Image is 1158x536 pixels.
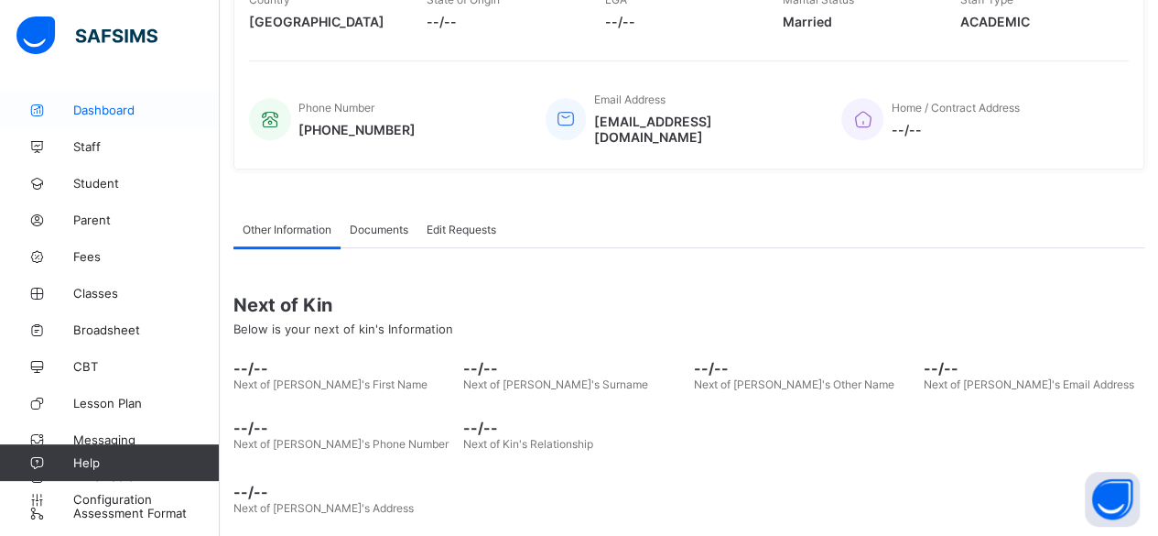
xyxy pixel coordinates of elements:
[960,14,1110,29] span: ACADEMIC
[233,377,427,391] span: Next of [PERSON_NAME]'s First Name
[463,419,684,437] span: --/--
[233,437,449,451] span: Next of [PERSON_NAME]'s Phone Number
[73,396,220,410] span: Lesson Plan
[73,249,220,264] span: Fees
[233,322,453,336] span: Below is your next of kin's Information
[298,101,374,115] span: Phone Number
[73,286,220,301] span: Classes
[694,359,914,377] span: --/--
[73,103,220,117] span: Dashboard
[604,14,754,29] span: --/--
[73,213,220,227] span: Parent
[891,101,1019,115] span: Home / Contract Address
[249,14,399,29] span: [GEOGRAPHIC_DATA]
[73,139,220,154] span: Staff
[463,377,648,391] span: Next of [PERSON_NAME]'s Surname
[427,223,496,236] span: Edit Requests
[694,377,894,391] span: Next of [PERSON_NAME]'s Other Name
[73,432,220,447] span: Messaging
[73,492,219,507] span: Configuration
[427,14,577,29] span: --/--
[593,114,814,145] span: [EMAIL_ADDRESS][DOMAIN_NAME]
[233,294,1144,316] span: Next of Kin
[233,501,414,515] span: Next of [PERSON_NAME]'s Address
[298,122,416,137] span: [PHONE_NUMBER]
[891,122,1019,137] span: --/--
[924,377,1134,391] span: Next of [PERSON_NAME]'s Email Address
[73,359,220,374] span: CBT
[233,359,454,377] span: --/--
[593,93,665,106] span: Email Address
[233,483,1144,501] span: --/--
[350,223,408,236] span: Documents
[924,359,1144,377] span: --/--
[243,223,331,236] span: Other Information
[1085,472,1140,527] button: Open asap
[73,323,220,337] span: Broadsheet
[463,359,684,377] span: --/--
[73,455,219,470] span: Help
[783,14,933,29] span: Married
[73,176,220,191] span: Student
[463,437,593,451] span: Next of Kin's Relationship
[16,16,157,55] img: safsims
[233,419,454,437] span: --/--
